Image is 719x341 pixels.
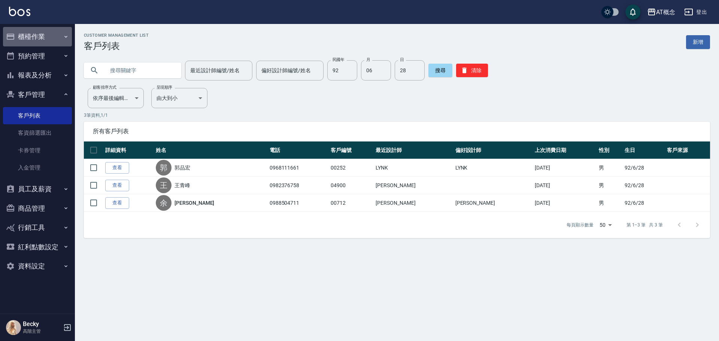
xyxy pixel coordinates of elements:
div: 余 [156,195,172,211]
label: 日 [400,57,404,63]
td: 0968111661 [268,159,329,177]
div: 50 [597,215,615,235]
td: 00252 [329,159,374,177]
input: 搜尋關鍵字 [105,60,175,80]
a: 客資篩選匯出 [3,124,72,141]
th: 客戶來源 [665,141,710,159]
th: 生日 [623,141,665,159]
td: [PERSON_NAME] [453,194,533,212]
label: 顧客排序方式 [93,85,116,90]
a: 查看 [105,180,129,191]
a: 入金管理 [3,159,72,176]
button: 報表及分析 [3,66,72,85]
td: 92/6/28 [623,194,665,212]
button: 客戶管理 [3,85,72,104]
th: 最近設計師 [374,141,453,159]
button: 紅利點數設定 [3,237,72,257]
td: 92/6/28 [623,159,665,177]
th: 詳細資料 [103,141,154,159]
td: [DATE] [533,159,597,177]
td: 男 [597,177,623,194]
a: 查看 [105,162,129,174]
img: Logo [9,7,30,16]
button: 資料設定 [3,256,72,276]
td: [DATE] [533,194,597,212]
span: 所有客戶列表 [93,128,701,135]
button: 預約管理 [3,46,72,66]
td: [PERSON_NAME] [374,177,453,194]
th: 客戶編號 [329,141,374,159]
p: 每頁顯示數量 [567,222,594,228]
td: 04900 [329,177,374,194]
button: 搜尋 [428,64,452,77]
th: 姓名 [154,141,268,159]
label: 呈現順序 [157,85,172,90]
p: 第 1–3 筆 共 3 筆 [627,222,663,228]
div: 郭 [156,160,172,176]
label: 月 [366,57,370,63]
p: 高階主管 [23,328,61,335]
td: 0982376758 [268,177,329,194]
button: AT概念 [644,4,678,20]
div: 由大到小 [151,88,207,108]
h5: Becky [23,320,61,328]
button: save [625,4,640,19]
button: 商品管理 [3,199,72,218]
th: 電話 [268,141,329,159]
a: [PERSON_NAME] [175,199,214,207]
a: 郭品宏 [175,164,190,171]
h2: Customer Management List [84,33,149,38]
a: 查看 [105,197,129,209]
button: 行銷工具 [3,218,72,237]
p: 3 筆資料, 1 / 1 [84,112,710,119]
div: 王 [156,177,172,193]
td: [DATE] [533,177,597,194]
a: 卡券管理 [3,142,72,159]
img: Person [6,320,21,335]
button: 清除 [456,64,488,77]
td: LYNK [374,159,453,177]
div: 依序最後編輯時間 [88,88,144,108]
button: 登出 [681,5,710,19]
a: 新增 [686,35,710,49]
label: 民國年 [333,57,344,63]
a: 王青峰 [175,182,190,189]
a: 客戶列表 [3,107,72,124]
h3: 客戶列表 [84,41,149,51]
td: LYNK [453,159,533,177]
button: 櫃檯作業 [3,27,72,46]
td: [PERSON_NAME] [374,194,453,212]
button: 員工及薪資 [3,179,72,199]
td: 男 [597,159,623,177]
td: 92/6/28 [623,177,665,194]
div: AT概念 [656,7,675,17]
th: 性別 [597,141,623,159]
td: 男 [597,194,623,212]
td: 0988504711 [268,194,329,212]
th: 上次消費日期 [533,141,597,159]
td: 00712 [329,194,374,212]
th: 偏好設計師 [453,141,533,159]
